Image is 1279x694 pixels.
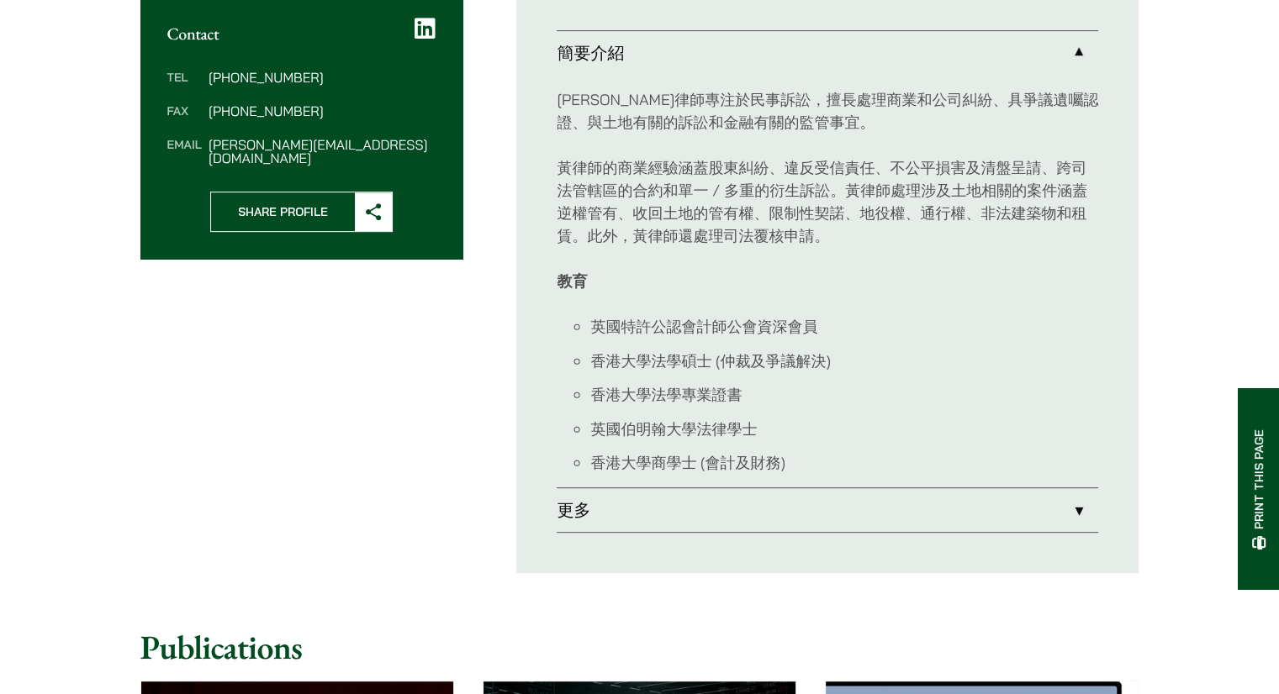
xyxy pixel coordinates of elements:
[210,192,393,232] button: Share Profile
[209,104,436,118] dd: [PHONE_NUMBER]
[167,104,202,138] dt: Fax
[209,71,436,84] dd: [PHONE_NUMBER]
[590,315,1098,338] li: 英國特許公認會計師公會資深會員
[557,271,587,291] strong: 教育
[557,75,1098,487] div: 簡要介紹
[590,451,1098,474] li: 香港大學商學士 (會計及財務)
[557,488,1098,532] a: 更多
[140,627,1139,667] h2: Publications
[590,383,1098,406] li: 香港大學法學專業證書
[209,138,436,165] dd: [PERSON_NAME][EMAIL_ADDRESS][DOMAIN_NAME]
[590,418,1098,440] li: 英國伯明翰大學法律學士
[211,192,355,231] span: Share Profile
[415,17,436,40] a: LinkedIn
[167,138,202,165] dt: Email
[167,24,436,44] h2: Contact
[557,156,1098,247] p: 黃律師的商業經驗涵蓋股東糾紛、違反受信責任、不公平損害及清盤呈請、跨司法管轄區的合約和單一 / 多重的衍生訴訟。黃律師處理涉及土地相關的案件涵蓋逆權管有、收回土地的管有權、限制性契諾、地役權、通...
[557,31,1098,75] a: 簡要介紹
[167,71,202,104] dt: Tel
[590,350,1098,372] li: 香港大學法學碩士 (仲裁及爭議解決)
[557,88,1098,134] p: [PERSON_NAME]律師專注於民事訴訟，擅長處理商業和公司糾紛、具爭議遺囑認證、與土地有關的訴訟和金融有關的監管事宜。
